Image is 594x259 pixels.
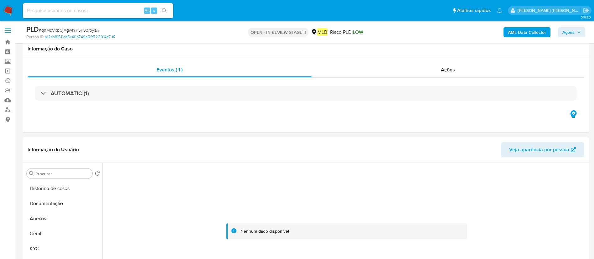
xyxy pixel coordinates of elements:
span: Ações [441,66,455,73]
a: Sair [583,7,589,14]
span: Risco PLD: [330,29,363,36]
button: search-icon [158,6,171,15]
button: Procurar [29,171,34,176]
button: Histórico de casos [24,181,102,196]
em: MLB [317,28,328,36]
div: AUTOMATIC (1) [35,86,576,101]
h1: Informação do Caso [28,46,584,52]
span: Eventos ( 1 ) [157,66,183,73]
b: Person ID [26,34,44,40]
span: Alt [145,8,150,13]
input: Procurar [35,171,90,177]
button: Documentação [24,196,102,211]
a: a12cb81511cd5c40b749a53f722014e7 [45,34,115,40]
h1: Informação do Usuário [28,147,79,153]
h3: AUTOMATIC (1) [51,90,89,97]
button: Anexos [24,211,102,226]
b: PLD [26,24,39,34]
span: Ações [562,27,575,37]
b: AML Data Collector [508,27,546,37]
input: Pesquise usuários ou casos... [23,7,173,15]
button: Ações [558,27,585,37]
span: Veja aparência por pessoa [509,142,569,157]
button: Veja aparência por pessoa [501,142,584,157]
p: juliane.miranda@mercadolivre.com [518,8,581,13]
span: Atalhos rápidos [457,7,491,14]
button: Geral [24,226,102,241]
p: OPEN - IN REVIEW STAGE II [248,28,308,37]
button: KYC [24,241,102,256]
span: # qnMbVxbGjAgwlYP5P33roysA [39,27,99,33]
span: LOW [353,28,363,36]
span: s [153,8,155,13]
button: AML Data Collector [504,27,550,37]
button: Retornar ao pedido padrão [95,171,100,178]
a: Notificações [497,8,502,13]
